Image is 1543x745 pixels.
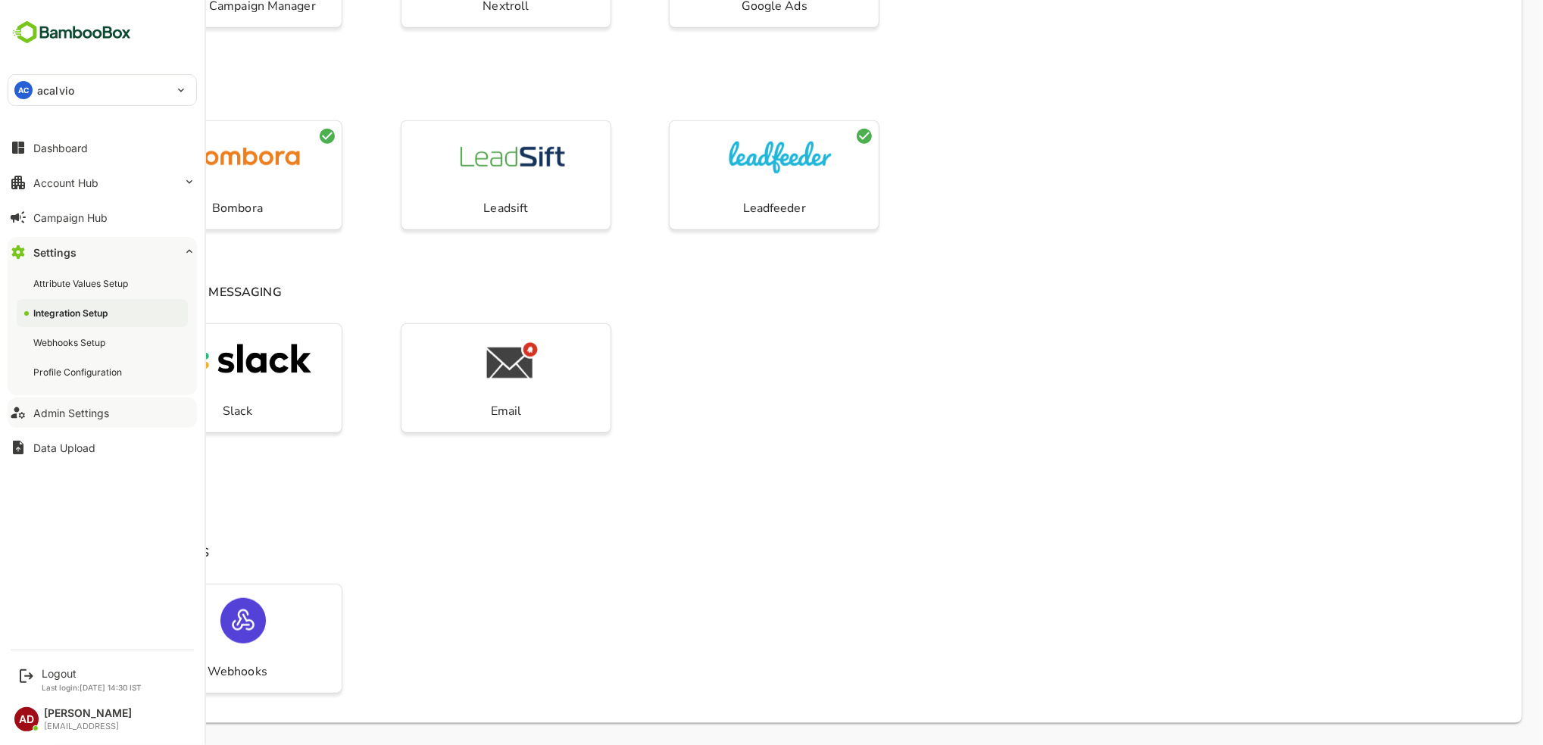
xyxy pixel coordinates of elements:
h4: COLLABORATION & MESSAGING [21,276,1469,301]
img: logo not loaded... [659,127,795,188]
div: Webhooks Setup [33,336,108,349]
h4: IDENTITY & INTENT [21,73,1469,98]
button: logo not loaded... [623,127,832,192]
div: AC [14,81,33,99]
div: AD [14,707,39,731]
button: Settings [8,237,197,267]
div: Dashboard [33,142,88,154]
h4: DEVELOPERS & APIS [21,536,1469,562]
p: Bombora [159,199,210,217]
button: Data Upload [8,432,197,463]
p: acalvio [37,83,74,98]
button: logo not loaded... [86,127,295,192]
button: Dashboard [8,132,197,163]
div: Integration Setup [33,307,111,320]
button: logo not loaded... [355,330,564,394]
p: Leadsift [430,199,475,217]
div: [EMAIL_ADDRESS] [44,722,132,731]
div: Account Hub [33,176,98,189]
p: Email [438,402,469,420]
h4: ALERTS [21,478,1469,504]
button: Campaign Hub [8,202,197,232]
div: Campaign Hub [33,211,108,224]
button: logo not loaded... [86,591,295,655]
img: logo not loaded... [429,330,489,391]
img: logo not loaded... [160,591,220,651]
div: Profile Configuration [33,366,125,379]
div: ACacalvio [8,75,196,105]
p: Last login: [DATE] 14:30 IST [42,683,142,692]
div: [PERSON_NAME] [44,707,132,720]
p: Slack [170,402,199,420]
div: Data Upload [33,441,95,454]
button: logo not loaded... [86,330,295,394]
img: logo not loaded... [391,127,527,188]
div: Attribute Values Setup [33,277,131,290]
p: Leadfeeder [690,199,753,217]
p: Webhooks [155,662,214,681]
button: logo not loaded... [355,127,564,192]
img: logo not loaded... [122,127,258,188]
div: Logout [42,667,142,680]
button: Account Hub [8,167,197,198]
div: Settings [33,246,77,259]
img: BambooboxFullLogoMark.5f36c76dfaba33ec1ec1367b70bb1252.svg [8,18,136,47]
button: Admin Settings [8,397,197,428]
div: Admin Settings [33,407,109,419]
img: logo not loaded... [122,330,258,391]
